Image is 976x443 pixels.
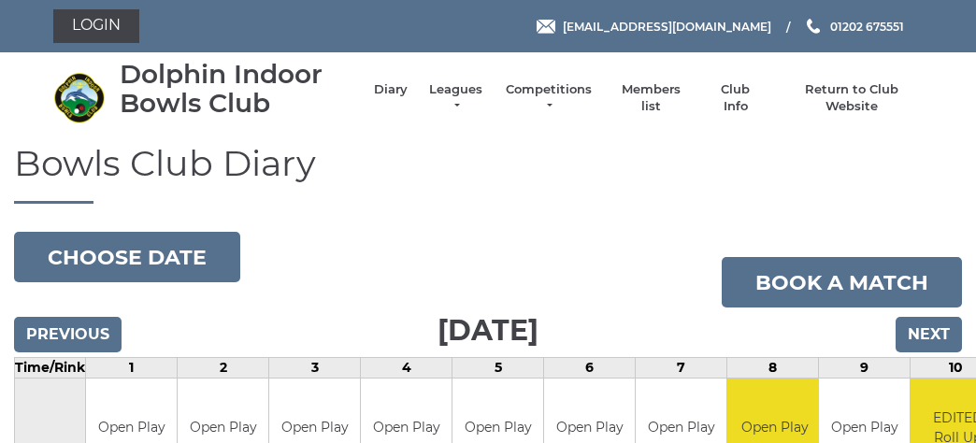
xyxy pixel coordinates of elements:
a: Club Info [709,81,763,115]
h1: Bowls Club Diary [14,144,962,205]
td: 8 [727,358,819,379]
td: 1 [86,358,178,379]
a: Return to Club Website [782,81,923,115]
td: Time/Rink [15,358,86,379]
td: 7 [636,358,727,379]
td: 6 [544,358,636,379]
span: 01202 675551 [830,19,904,33]
div: Dolphin Indoor Bowls Club [120,60,355,118]
span: [EMAIL_ADDRESS][DOMAIN_NAME] [563,19,771,33]
td: 9 [819,358,911,379]
input: Next [896,317,962,352]
img: Dolphin Indoor Bowls Club [53,72,105,123]
a: Competitions [504,81,594,115]
td: 4 [361,358,452,379]
input: Previous [14,317,122,352]
a: Leagues [426,81,485,115]
td: 3 [269,358,361,379]
td: 5 [452,358,544,379]
a: Members list [611,81,689,115]
a: Email [EMAIL_ADDRESS][DOMAIN_NAME] [537,18,771,36]
a: Book a match [722,257,962,307]
button: Choose date [14,232,240,282]
a: Login [53,9,139,43]
td: 2 [178,358,269,379]
a: Diary [374,81,408,98]
img: Phone us [807,19,820,34]
a: Phone us 01202 675551 [804,18,904,36]
img: Email [537,20,555,34]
